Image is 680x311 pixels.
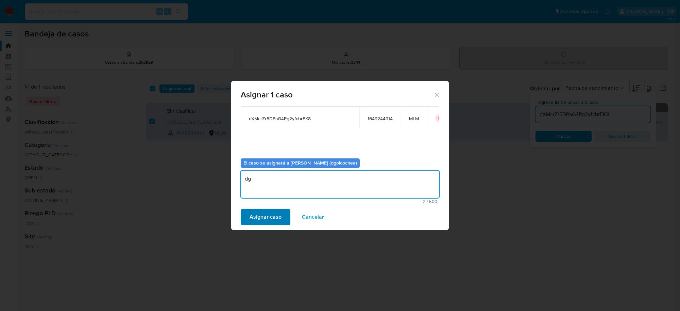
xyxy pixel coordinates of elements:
[249,115,311,122] span: cXMcrZr5DPaG4Pg2yfcbrEK8
[409,115,419,122] span: MLM
[434,91,440,97] button: Cerrar ventana
[241,91,434,99] span: Asignar 1 caso
[241,209,290,225] button: Asignar caso
[241,171,439,198] textarea: dg
[302,209,324,224] span: Cancelar
[435,114,443,122] button: icon-button
[293,209,333,225] button: Cancelar
[243,159,357,166] b: El caso se asignará a [PERSON_NAME] (dgoicochea)
[231,81,449,230] div: assign-modal
[243,199,437,204] span: Máximo 500 caracteres
[368,115,393,122] span: 1649244914
[250,209,282,224] span: Asignar caso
